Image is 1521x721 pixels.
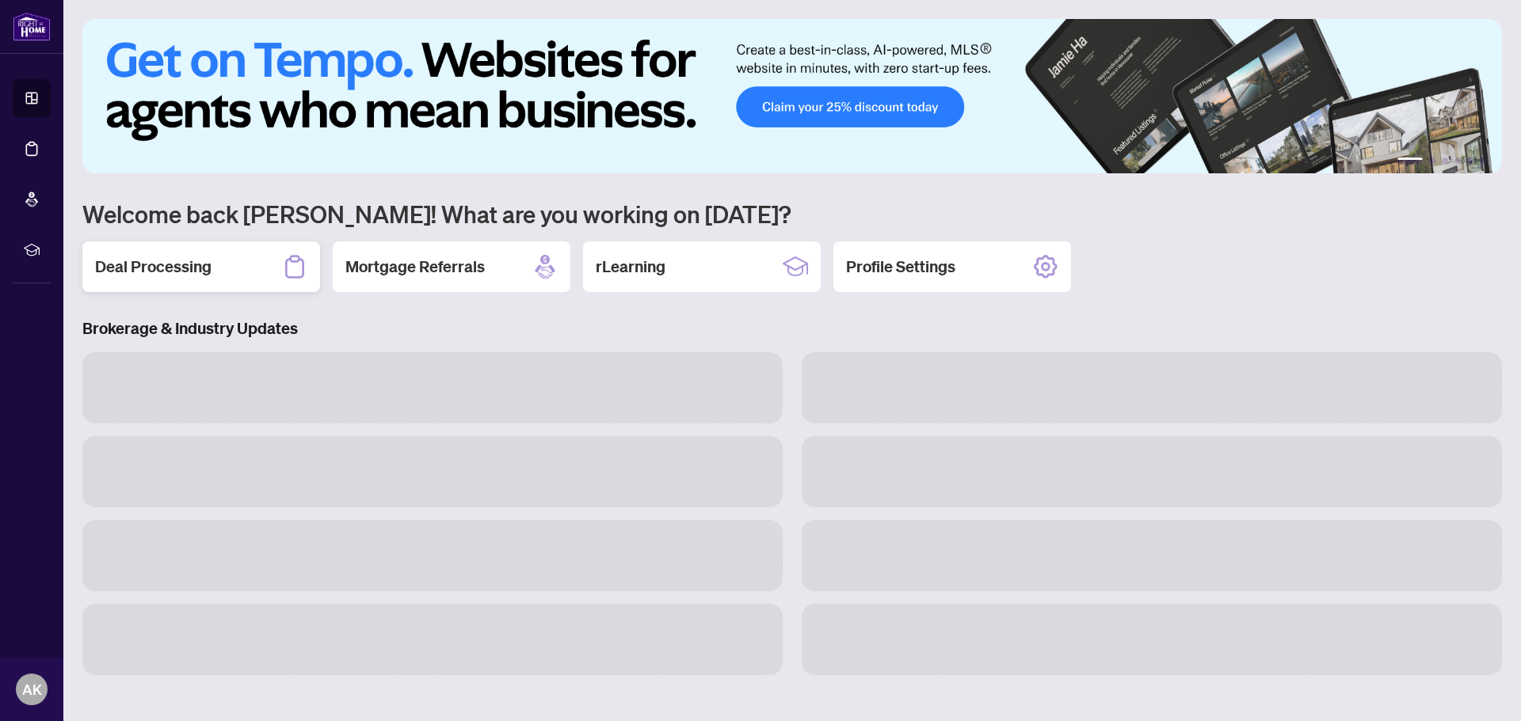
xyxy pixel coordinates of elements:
[1429,157,1435,164] button: 2
[1467,157,1473,164] button: 5
[846,256,955,278] h2: Profile Settings
[95,256,212,278] h2: Deal Processing
[82,199,1502,229] h1: Welcome back [PERSON_NAME]! What are you working on [DATE]?
[13,12,51,41] img: logo
[82,19,1502,173] img: Slide 0
[1480,157,1486,164] button: 6
[596,256,665,278] h2: rLearning
[1442,157,1448,164] button: 3
[345,256,485,278] h2: Mortgage Referrals
[82,317,1502,340] h3: Brokerage & Industry Updates
[22,678,42,700] span: AK
[1454,157,1461,164] button: 4
[1397,157,1423,164] button: 1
